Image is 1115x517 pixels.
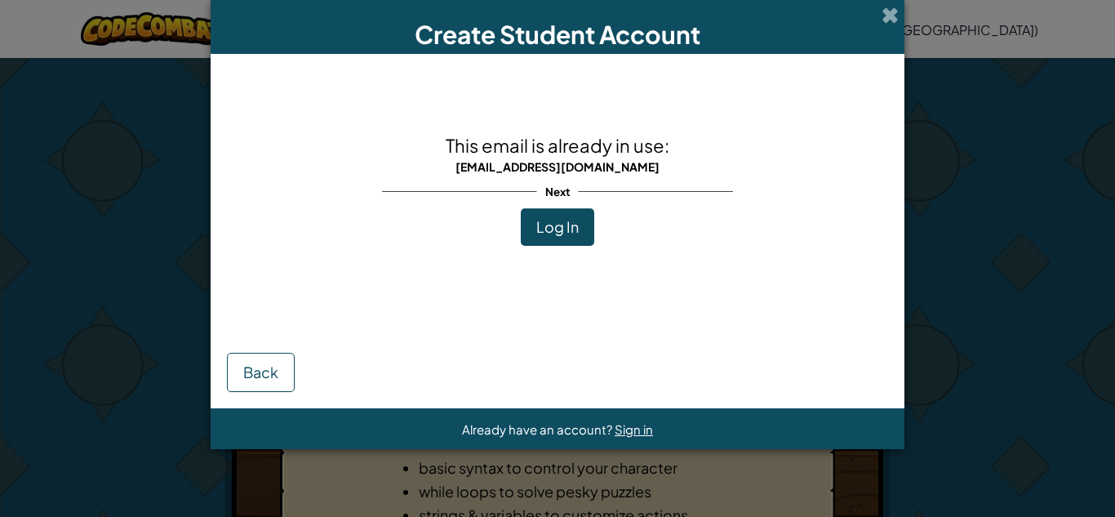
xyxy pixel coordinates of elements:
[415,19,700,50] span: Create Student Account
[536,217,579,236] span: Log In
[455,159,660,174] span: [EMAIL_ADDRESS][DOMAIN_NAME]
[462,421,615,437] span: Already have an account?
[537,180,579,203] span: Next
[615,421,653,437] a: Sign in
[227,353,295,392] button: Back
[243,363,278,381] span: Back
[521,208,594,246] button: Log In
[446,134,669,157] span: This email is already in use:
